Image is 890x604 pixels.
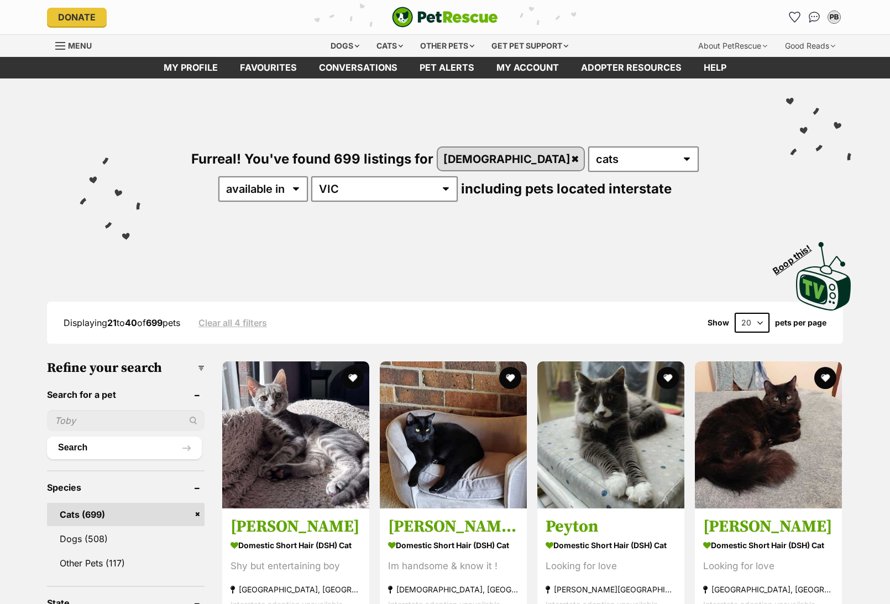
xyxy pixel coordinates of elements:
a: Help [693,57,737,78]
span: Boop this! [771,236,822,276]
header: Species [47,482,205,492]
button: My account [825,8,843,26]
header: Search for a pet [47,390,205,400]
div: Good Reads [777,35,843,57]
img: Luca - Domestic Short Hair (DSH) Cat [695,361,842,508]
h3: Refine your search [47,360,205,376]
input: Toby [47,410,205,431]
label: pets per page [775,318,826,327]
span: Furreal! You've found 699 listings for [191,151,433,167]
strong: Domestic Short Hair (DSH) Cat [546,537,676,553]
div: PB [829,12,840,23]
a: [DEMOGRAPHIC_DATA] [438,148,584,170]
button: favourite [657,367,679,389]
div: Get pet support [484,35,576,57]
strong: [PERSON_NAME][GEOGRAPHIC_DATA], [GEOGRAPHIC_DATA] [546,582,676,597]
ul: Account quick links [786,8,843,26]
a: Boop this! [796,232,851,313]
div: About PetRescue [690,35,775,57]
span: including pets located interstate [461,181,672,197]
img: Toby - Domestic Short Hair (DSH) Cat [222,361,369,508]
strong: Domestic Short Hair (DSH) Cat [388,537,519,553]
button: Search [47,437,202,459]
a: Conversations [805,8,823,26]
button: favourite [814,367,836,389]
div: Dogs [323,35,367,57]
div: Shy but entertaining boy [231,559,361,574]
strong: [GEOGRAPHIC_DATA], [GEOGRAPHIC_DATA] [231,582,361,597]
a: Favourites [229,57,308,78]
img: Bud Bud - Domestic Short Hair (DSH) Cat [380,361,527,508]
a: Adopter resources [570,57,693,78]
a: Dogs (508) [47,527,205,550]
a: Cats (699) [47,503,205,526]
img: Peyton - Domestic Short Hair (DSH) Cat [537,361,684,508]
strong: 40 [125,317,137,328]
a: Menu [55,35,100,55]
strong: 699 [146,317,163,328]
a: Clear all 4 filters [198,318,267,328]
div: Cats [369,35,411,57]
a: Donate [47,8,107,27]
strong: 21 [107,317,117,328]
h3: [PERSON_NAME] [PERSON_NAME] [388,516,519,537]
strong: Domestic Short Hair (DSH) Cat [231,537,361,553]
div: Looking for love [703,559,834,574]
a: My account [485,57,570,78]
a: PetRescue [392,7,498,28]
strong: [DEMOGRAPHIC_DATA], [GEOGRAPHIC_DATA] [388,582,519,597]
h3: Peyton [546,516,676,537]
a: Other Pets (117) [47,552,205,575]
span: Show [708,318,729,327]
a: Favourites [786,8,803,26]
button: favourite [342,367,364,389]
div: Looking for love [546,559,676,574]
strong: Domestic Short Hair (DSH) Cat [703,537,834,553]
img: chat-41dd97257d64d25036548639549fe6c8038ab92f7586957e7f3b1b290dea8141.svg [809,12,820,23]
span: Menu [68,41,92,50]
h3: [PERSON_NAME] [231,516,361,537]
h3: [PERSON_NAME] [703,516,834,537]
span: Displaying to of pets [64,317,180,328]
a: My profile [153,57,229,78]
a: Pet alerts [409,57,485,78]
img: logo-cat-932fe2b9b8326f06289b0f2fb663e598f794de774fb13d1741a6617ecf9a85b4.svg [392,7,498,28]
div: Other pets [412,35,482,57]
a: conversations [308,57,409,78]
strong: [GEOGRAPHIC_DATA], [GEOGRAPHIC_DATA] [703,582,834,597]
img: PetRescue TV logo [796,242,851,311]
div: Im handsome & know it ! [388,559,519,574]
button: favourite [499,367,521,389]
